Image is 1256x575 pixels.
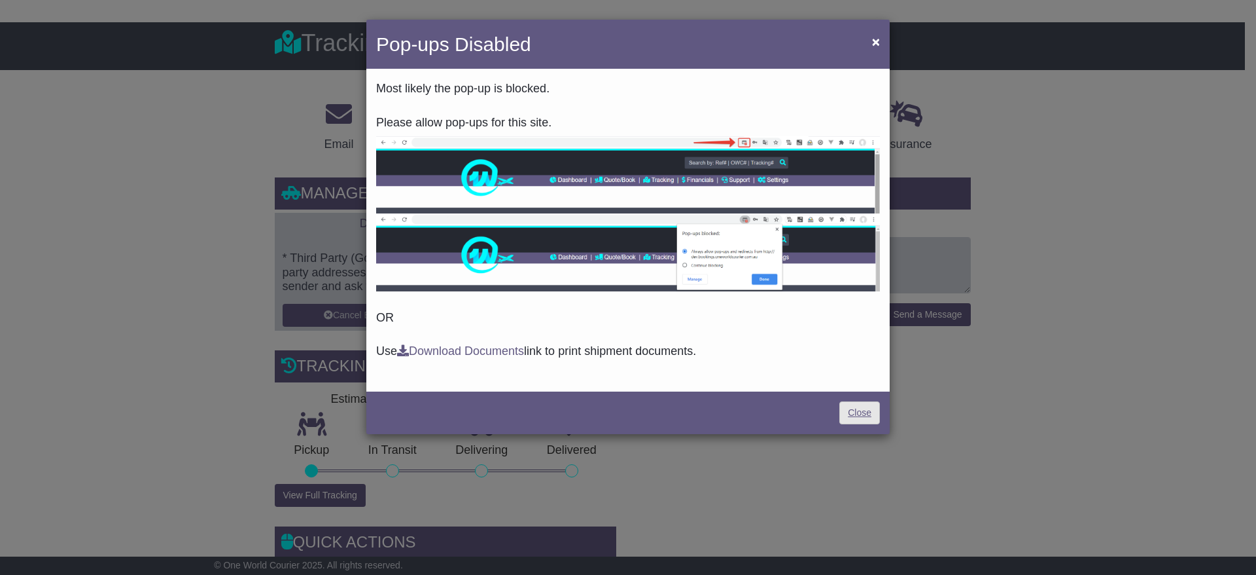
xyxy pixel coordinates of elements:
img: allow-popup-2.png [376,213,880,291]
p: Please allow pop-ups for this site. [376,116,880,130]
a: Close [839,401,880,424]
h4: Pop-ups Disabled [376,29,531,59]
p: Use link to print shipment documents. [376,344,880,359]
img: allow-popup-1.png [376,136,880,213]
a: Download Documents [397,344,524,358]
div: OR [366,72,890,388]
span: × [872,34,880,49]
button: Close [865,28,886,55]
p: Most likely the pop-up is blocked. [376,82,880,96]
